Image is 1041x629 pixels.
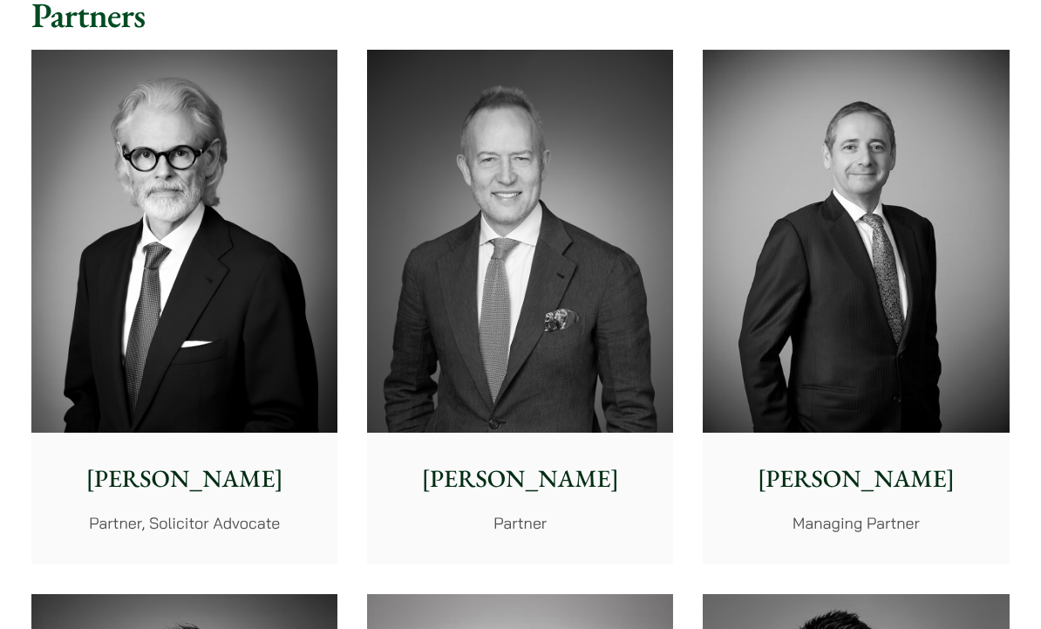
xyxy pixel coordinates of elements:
[45,461,323,497] p: [PERSON_NAME]
[717,461,995,497] p: [PERSON_NAME]
[381,461,659,497] p: [PERSON_NAME]
[45,511,323,535] p: Partner, Solicitor Advocate
[717,511,995,535] p: Managing Partner
[367,50,673,564] a: [PERSON_NAME] Partner
[703,50,1009,564] a: [PERSON_NAME] Managing Partner
[381,511,659,535] p: Partner
[31,50,337,564] a: [PERSON_NAME] Partner, Solicitor Advocate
